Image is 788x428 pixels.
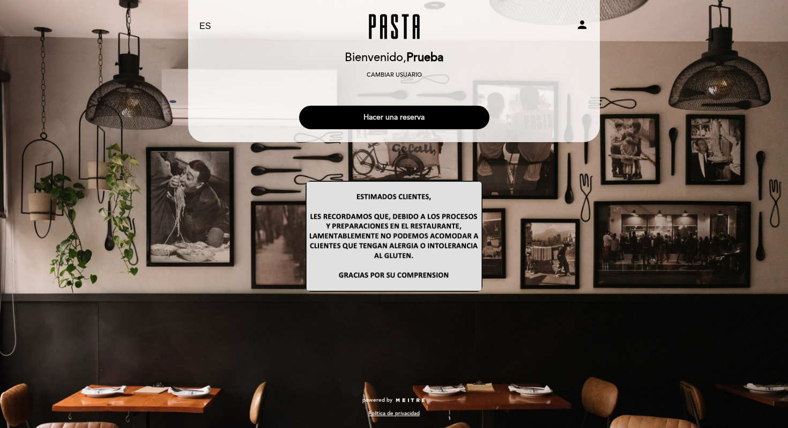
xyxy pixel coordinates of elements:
[363,70,425,80] button: Cambiar usuario
[576,18,589,35] button: person
[576,18,589,31] i: person
[395,398,426,403] img: MEITRE
[299,106,489,129] button: Hacer una reserva
[362,396,392,404] span: powered by
[306,181,482,292] img: banner_1724447860.jpeg
[406,50,443,65] span: Prueba
[362,396,426,404] a: powered by
[327,12,461,41] a: Pasta
[345,51,443,64] h2: Bienvenido,
[368,410,420,417] a: Política de privacidad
